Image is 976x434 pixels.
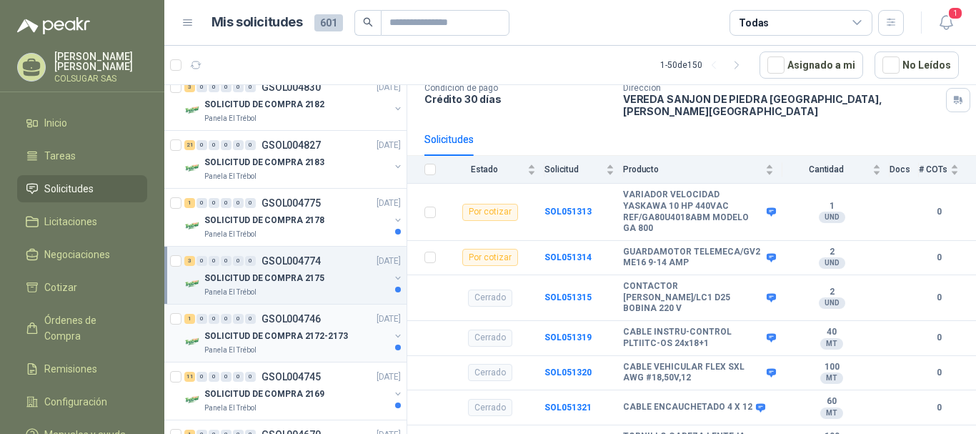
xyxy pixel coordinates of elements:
[184,310,404,356] a: 1 0 0 0 0 0 GSOL004746[DATE] Company LogoSOLICITUD DE COMPRA 2172-2173Panela El Trébol
[245,82,256,92] div: 0
[184,314,195,324] div: 1
[196,82,207,92] div: 0
[184,137,404,182] a: 21 0 0 0 0 0 GSOL004827[DATE] Company LogoSOLICITUD DE COMPRA 2183Panela El Trébol
[17,274,147,301] a: Cotizar
[44,115,67,131] span: Inicio
[919,331,959,345] b: 0
[204,388,324,401] p: SOLICITUD DE COMPRA 2169
[760,51,863,79] button: Asignado a mi
[17,355,147,383] a: Remisiones
[544,164,603,174] span: Solicitud
[44,394,107,410] span: Configuración
[544,403,592,413] a: SOL051321
[623,327,763,349] b: CABLE INSTRU-CONTROL PLTIITC-OS 24x18+1
[544,368,592,378] b: SOL051320
[204,345,257,356] p: Panela El Trébol
[890,156,919,184] th: Docs
[221,198,231,208] div: 0
[221,372,231,382] div: 0
[444,164,524,174] span: Estado
[17,17,90,34] img: Logo peakr
[221,314,231,324] div: 0
[204,330,348,343] p: SOLICITUD DE COMPRA 2172-2173
[782,396,881,408] b: 60
[184,252,404,298] a: 3 0 0 0 0 0 GSOL004774[DATE] Company LogoSOLICITUD DE COMPRA 2175Panela El Trébol
[184,198,195,208] div: 1
[262,314,321,324] p: GSOL004746
[544,207,592,217] a: SOL051313
[204,272,324,285] p: SOLICITUD DE COMPRA 2175
[262,372,321,382] p: GSOL004745
[233,140,244,150] div: 0
[623,189,763,234] b: VARIADOR VELOCIDAD YASKAWA 10 HP 440VAC REF/GA80U4018ABM MODELO GA 800
[782,247,881,258] b: 2
[444,156,544,184] th: Estado
[468,364,512,381] div: Cerrado
[17,388,147,415] a: Configuración
[660,54,748,77] div: 1 - 50 de 150
[933,10,959,36] button: 1
[204,113,257,124] p: Panela El Trébol
[544,292,592,302] b: SOL051315
[54,51,147,71] p: [PERSON_NAME] [PERSON_NAME]
[544,156,623,184] th: Solicitud
[623,83,940,93] p: Dirección
[377,255,401,268] p: [DATE]
[196,198,207,208] div: 0
[782,164,870,174] span: Cantidad
[245,372,256,382] div: 0
[919,164,947,174] span: # COTs
[623,281,763,315] b: CONTACTOR [PERSON_NAME]/LC1 D25 BOBINA 220 V
[233,198,244,208] div: 0
[233,256,244,266] div: 0
[184,79,404,124] a: 3 0 0 0 0 0 GSOL004830[DATE] Company LogoSOLICITUD DE COMPRA 2182Panela El Trébol
[262,256,321,266] p: GSOL004774
[184,217,201,235] img: Company Logo
[17,307,147,350] a: Órdenes de Compra
[211,12,303,33] h1: Mis solicitudes
[623,93,940,117] p: VEREDA SANJON DE PIEDRA [GEOGRAPHIC_DATA] , [PERSON_NAME][GEOGRAPHIC_DATA]
[623,247,763,269] b: GUARDAMOTOR TELEMECA/GV2 ME16 9-14 AMP
[262,198,321,208] p: GSOL004775
[44,247,110,262] span: Negociaciones
[184,102,201,119] img: Company Logo
[377,197,401,210] p: [DATE]
[462,204,518,221] div: Por cotizar
[196,140,207,150] div: 0
[204,156,324,169] p: SOLICITUD DE COMPRA 2183
[424,132,474,147] div: Solicitudes
[17,142,147,169] a: Tareas
[819,212,845,223] div: UND
[462,249,518,266] div: Por cotizar
[424,83,612,93] p: Condición de pago
[221,140,231,150] div: 0
[184,275,201,292] img: Company Logo
[377,370,401,384] p: [DATE]
[782,327,881,338] b: 40
[184,194,404,240] a: 1 0 0 0 0 0 GSOL004775[DATE] Company LogoSOLICITUD DE COMPRA 2178Panela El Trébol
[196,314,207,324] div: 0
[377,312,401,326] p: [DATE]
[544,252,592,262] b: SOL051314
[17,208,147,235] a: Licitaciones
[204,229,257,240] p: Panela El Trébol
[245,198,256,208] div: 0
[819,257,845,269] div: UND
[17,109,147,137] a: Inicio
[204,403,257,414] p: Panela El Trébol
[204,171,257,182] p: Panela El Trébol
[204,214,324,227] p: SOLICITUD DE COMPRA 2178
[204,98,324,112] p: SOLICITUD DE COMPRA 2182
[221,256,231,266] div: 0
[782,156,890,184] th: Cantidad
[919,205,959,219] b: 0
[184,82,195,92] div: 3
[44,312,134,344] span: Órdenes de Compra
[184,333,201,350] img: Company Logo
[233,372,244,382] div: 0
[919,401,959,415] b: 0
[544,332,592,342] a: SOL051319
[17,175,147,202] a: Solicitudes
[623,402,752,413] b: CABLE ENCAUCHETADO 4 X 12
[919,251,959,265] b: 0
